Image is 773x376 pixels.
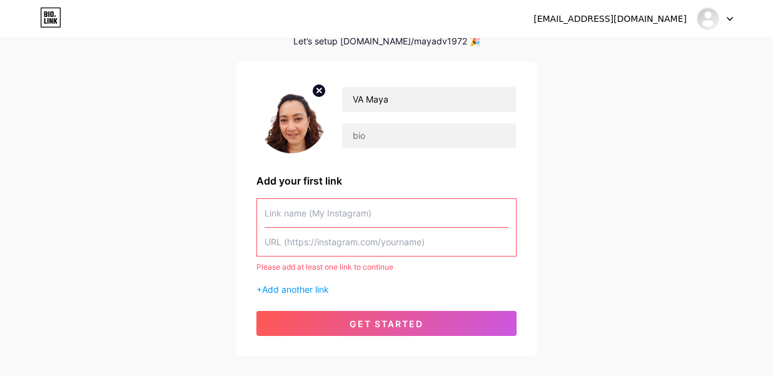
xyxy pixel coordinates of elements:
[262,284,329,295] span: Add another link
[350,318,423,329] span: get started
[342,123,516,148] input: bio
[256,81,326,153] img: profile pic
[256,173,517,188] div: Add your first link
[265,199,508,227] input: Link name (My Instagram)
[256,311,517,336] button: get started
[256,283,517,296] div: +
[236,36,537,46] div: Let’s setup [DOMAIN_NAME]/mayadv1972 🎉
[256,262,517,273] div: Please add at least one link to continue
[342,87,516,112] input: Your name
[265,228,508,256] input: URL (https://instagram.com/yourname)
[533,13,687,26] div: [EMAIL_ADDRESS][DOMAIN_NAME]
[696,7,720,31] img: mayadv1972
